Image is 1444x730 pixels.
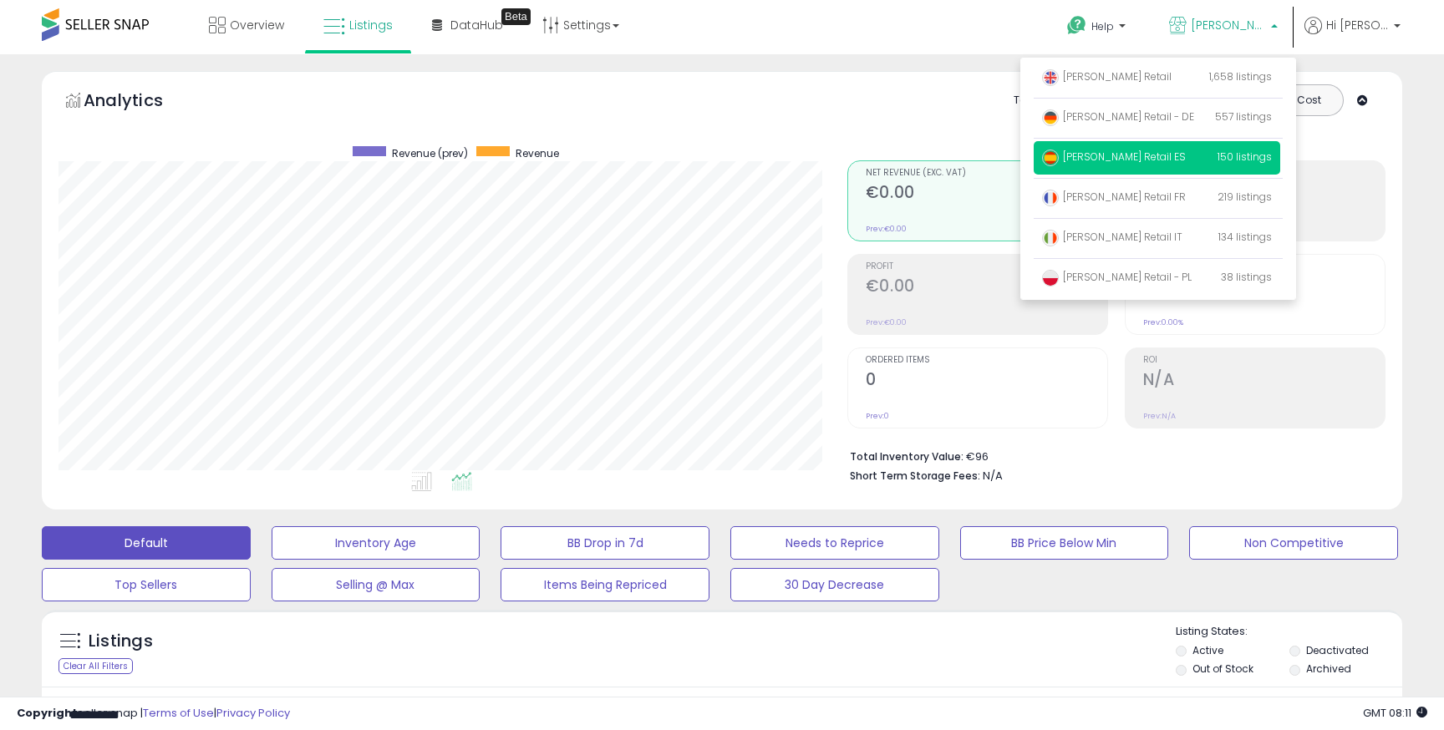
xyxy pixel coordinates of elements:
button: Items Being Repriced [501,568,709,601]
span: 219 listings [1218,190,1272,204]
i: Get Help [1066,15,1087,36]
span: Ordered Items [866,356,1107,365]
img: poland.png [1042,270,1059,286]
span: Revenue (prev) [392,146,468,160]
span: Net Revenue (Exc. VAT) [866,169,1107,178]
span: Profit [866,262,1107,271]
button: Needs to Reprice [730,526,939,560]
span: N/A [983,468,1003,484]
label: Out of Stock [1192,662,1253,676]
span: Hi [PERSON_NAME] [1326,17,1389,33]
small: Prev: €0.00 [866,317,907,327]
h2: €0.00 [866,276,1107,299]
img: spain.png [1042,150,1059,166]
a: Hi [PERSON_NAME] [1304,17,1401,54]
span: 2025-10-7 08:11 GMT [1363,705,1427,721]
span: [PERSON_NAME] Retail FR [1042,190,1186,204]
h5: Listings [89,630,153,653]
div: seller snap | | [17,706,290,722]
b: Total Inventory Value: [850,449,964,464]
span: [PERSON_NAME] Retail IT [1042,230,1182,244]
h2: €0.00 [866,183,1107,205]
span: [PERSON_NAME] Retail [1042,69,1172,84]
span: [PERSON_NAME] Retail - DE [1042,109,1194,124]
div: Tooltip anchor [501,8,531,25]
small: Prev: 0.00% [1143,317,1183,327]
label: Deactivated [1306,643,1369,657]
button: Non Competitive [1189,526,1398,560]
button: Selling @ Max [272,568,480,601]
h5: Analytics [84,89,196,116]
small: Prev: €0.00 [866,224,907,234]
h2: 0 [866,370,1107,393]
span: 38 listings [1221,270,1272,284]
img: uk.png [1042,69,1059,86]
div: Clear All Filters [58,658,133,674]
li: €96 [850,445,1373,465]
img: italy.png [1042,230,1059,246]
span: Help [1091,19,1114,33]
span: [PERSON_NAME] Retail - PL [1042,270,1192,284]
span: 150 listings [1218,150,1272,164]
span: [PERSON_NAME] Retail ES [1191,17,1266,33]
span: Revenue [516,146,559,160]
button: 30 Day Decrease [730,568,939,601]
button: Inventory Age [272,526,480,560]
span: 1,658 listings [1209,69,1272,84]
span: Overview [230,17,284,33]
img: germany.png [1042,109,1059,126]
strong: Copyright [17,705,78,721]
img: france.png [1042,190,1059,206]
span: Listings [349,17,393,33]
button: Top Sellers [42,568,251,601]
div: Totals For [1014,93,1079,109]
label: Active [1192,643,1223,657]
span: ROI [1143,356,1385,365]
span: DataHub [450,17,503,33]
button: Default [42,526,251,560]
button: BB Drop in 7d [501,526,709,560]
span: 557 listings [1215,109,1272,124]
span: [PERSON_NAME] Retail ES [1042,150,1186,164]
p: Listing States: [1176,624,1401,640]
button: BB Price Below Min [960,526,1169,560]
small: Prev: 0 [866,411,889,421]
h2: N/A [1143,370,1385,393]
a: Help [1054,3,1142,54]
label: Archived [1306,662,1351,676]
small: Prev: N/A [1143,411,1176,421]
span: 134 listings [1218,230,1272,244]
b: Short Term Storage Fees: [850,469,980,483]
